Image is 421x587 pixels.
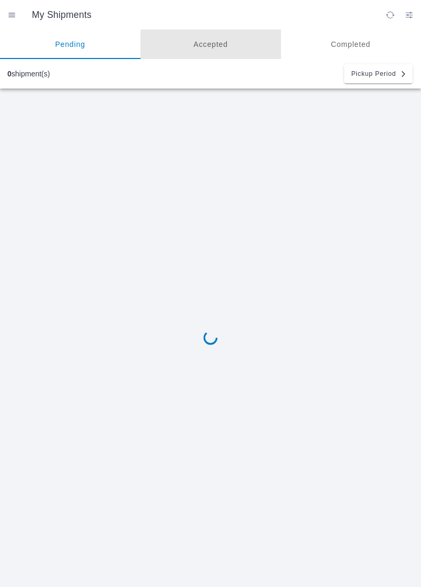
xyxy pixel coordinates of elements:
ion-segment-button: Accepted [141,30,281,59]
ion-segment-button: Completed [280,30,421,59]
div: shipment(s) [7,70,50,78]
b: 0 [7,70,12,78]
ion-title: My Shipments [22,9,380,21]
span: Pickup Period [351,71,396,77]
